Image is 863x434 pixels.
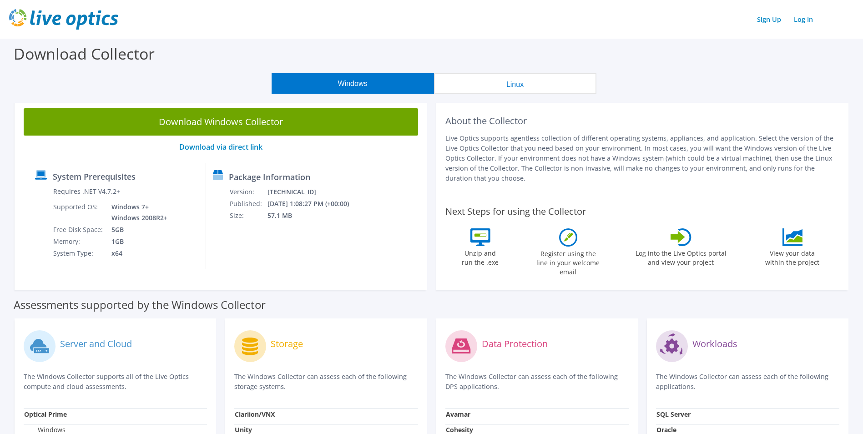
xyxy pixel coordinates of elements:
label: Unzip and run the .exe [459,246,501,267]
strong: Unity [235,425,252,434]
p: The Windows Collector can assess each of the following applications. [656,372,839,392]
p: Live Optics supports agentless collection of different operating systems, appliances, and applica... [445,133,840,183]
label: Download Collector [14,43,155,64]
label: Package Information [229,172,310,182]
label: Data Protection [482,339,548,348]
a: Download via direct link [179,142,262,152]
td: 1GB [105,236,169,247]
button: Windows [272,73,434,94]
p: The Windows Collector supports all of the Live Optics compute and cloud assessments. [24,372,207,392]
label: Register using the line in your welcome email [534,247,602,277]
td: x64 [105,247,169,259]
label: Storage [271,339,303,348]
img: live_optics_svg.svg [9,9,118,30]
td: Published: [229,198,267,210]
strong: Oracle [656,425,676,434]
td: Version: [229,186,267,198]
label: System Prerequisites [53,172,136,181]
strong: Cohesity [446,425,473,434]
td: Supported OS: [53,201,105,224]
a: Download Windows Collector [24,108,418,136]
td: Memory: [53,236,105,247]
strong: Avamar [446,410,470,419]
td: [TECHNICAL_ID] [267,186,361,198]
label: Log into the Live Optics portal and view your project [635,246,727,267]
td: Size: [229,210,267,222]
label: Server and Cloud [60,339,132,348]
p: The Windows Collector can assess each of the following DPS applications. [445,372,629,392]
td: 5GB [105,224,169,236]
td: 57.1 MB [267,210,361,222]
strong: Optical Prime [24,410,67,419]
label: Workloads [692,339,737,348]
label: View your data within the project [760,246,825,267]
label: Assessments supported by the Windows Collector [14,300,266,309]
td: Windows 7+ Windows 2008R2+ [105,201,169,224]
h2: About the Collector [445,116,840,126]
strong: SQL Server [656,410,691,419]
strong: Clariion/VNX [235,410,275,419]
td: [DATE] 1:08:27 PM (+00:00) [267,198,361,210]
p: The Windows Collector can assess each of the following storage systems. [234,372,418,392]
label: Requires .NET V4.7.2+ [53,187,120,196]
label: Next Steps for using the Collector [445,206,586,217]
td: Free Disk Space: [53,224,105,236]
a: Log In [789,13,818,26]
button: Linux [434,73,596,94]
td: System Type: [53,247,105,259]
a: Sign Up [752,13,786,26]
